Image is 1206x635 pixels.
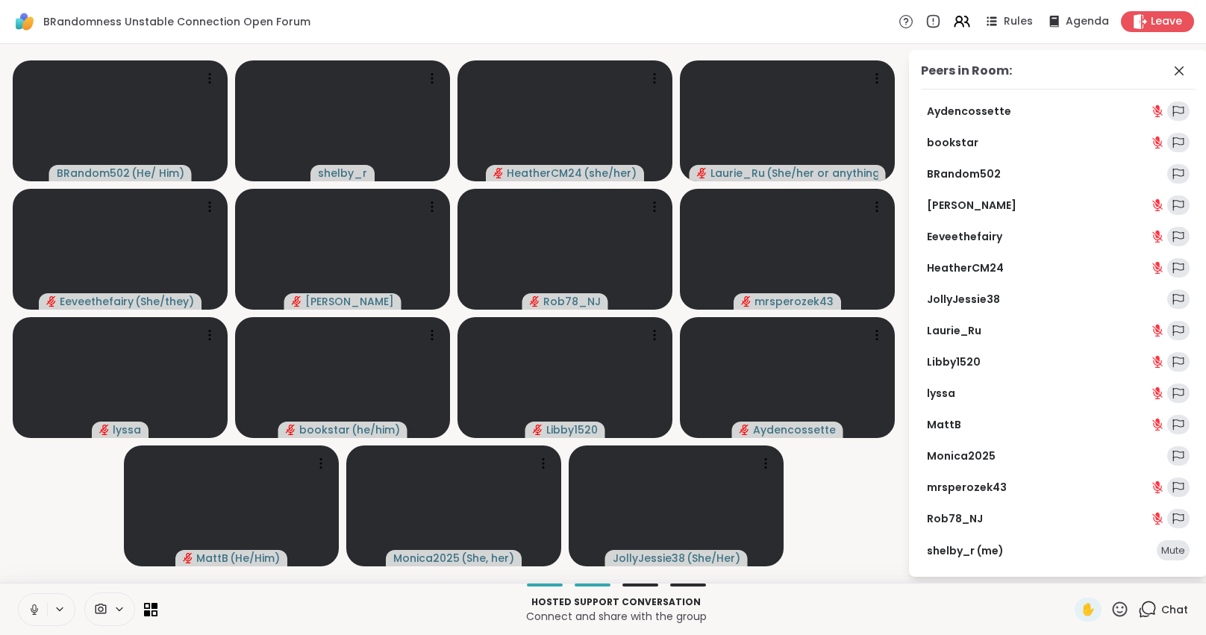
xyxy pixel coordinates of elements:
[461,551,514,566] span: ( She, her )
[507,166,582,181] span: HeatherCM24
[299,422,350,437] span: bookstar
[927,135,978,150] a: bookstar
[1151,14,1182,29] span: Leave
[927,511,983,526] a: Rob78_NJ
[927,543,1004,558] a: shelby_r (me)
[166,595,1066,609] p: Hosted support conversation
[43,14,310,29] span: BRandomness Unstable Connection Open Forum
[60,294,134,309] span: Eeveethefairy
[286,425,296,435] span: audio-muted
[183,553,193,563] span: audio-muted
[927,166,1001,181] a: BRandom502
[687,551,740,566] span: ( She/Her )
[393,551,460,566] span: Monica2025
[543,294,601,309] span: Rob78_NJ
[927,417,961,432] a: MattB
[99,425,110,435] span: audio-muted
[196,551,228,566] span: MattB
[530,296,540,307] span: audio-muted
[927,292,1000,307] a: JollyJessie38
[1004,14,1033,29] span: Rules
[741,296,752,307] span: audio-muted
[131,166,184,181] span: ( He/ Him )
[697,168,707,178] span: audio-muted
[927,229,1002,244] a: Eeveethefairy
[927,323,981,338] a: Laurie_Ru
[740,425,750,435] span: audio-muted
[1161,602,1188,617] span: Chat
[927,104,1011,119] a: Aydencossette
[613,551,685,566] span: JollyJessie38
[533,425,543,435] span: audio-muted
[1157,540,1190,561] div: Mute
[546,422,598,437] span: Libby1520
[352,422,400,437] span: ( he/him )
[927,198,1016,213] a: [PERSON_NAME]
[292,296,302,307] span: audio-muted
[230,551,280,566] span: ( He/Him )
[921,62,1012,80] div: Peers in Room:
[1081,601,1096,619] span: ✋
[305,294,394,309] span: [PERSON_NAME]
[318,166,367,181] span: shelby_r
[927,480,1007,495] a: mrsperozek43
[584,166,637,181] span: ( she/her )
[46,296,57,307] span: audio-muted
[493,168,504,178] span: audio-muted
[754,294,834,309] span: mrsperozek43
[710,166,765,181] span: Laurie_Ru
[766,166,878,181] span: ( She/her or anything else )
[927,354,981,369] a: Libby1520
[57,166,130,181] span: BRandom502
[1066,14,1109,29] span: Agenda
[113,422,141,437] span: lyssa
[135,294,194,309] span: ( She/they )
[166,609,1066,624] p: Connect and share with the group
[12,9,37,34] img: ShareWell Logomark
[927,386,955,401] a: lyssa
[753,422,836,437] span: Aydencossette
[927,448,996,463] a: Monica2025
[927,260,1004,275] a: HeatherCM24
